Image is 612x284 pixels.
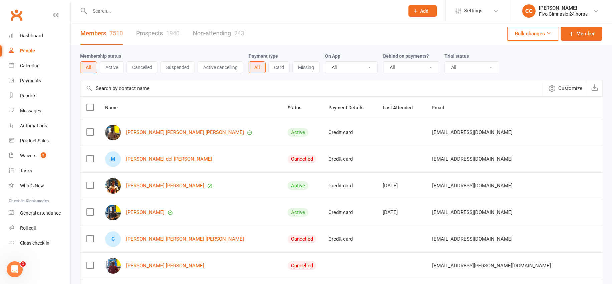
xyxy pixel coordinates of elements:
[288,155,316,163] div: Cancelled
[432,179,513,192] span: [EMAIL_ADDRESS][DOMAIN_NAME]
[20,261,26,267] span: 1
[288,208,308,217] div: Active
[20,63,39,68] div: Calendar
[105,105,125,110] span: Name
[161,61,195,73] button: Suspended
[328,105,371,110] span: Payment Details
[105,151,121,167] div: M
[249,61,266,73] button: All
[20,225,36,231] div: Roll call
[80,80,544,96] input: Search by contact name
[105,104,125,112] button: Name
[9,178,70,193] a: What's New
[507,27,559,41] button: Bulk changes
[9,163,70,178] a: Tasks
[20,138,49,143] div: Product Sales
[20,183,44,188] div: What's New
[20,93,36,98] div: Reports
[80,22,123,45] a: Members7510
[328,156,371,162] div: Credit card
[328,104,371,112] button: Payment Details
[576,30,595,38] span: Member
[126,183,204,189] a: [PERSON_NAME] [PERSON_NAME]
[328,236,371,242] div: Credit card
[193,22,244,45] a: Non-attending243
[80,53,121,59] label: Membership status
[432,104,451,112] button: Email
[383,105,420,110] span: Last Attended
[8,7,25,23] a: Clubworx
[558,84,582,92] span: Customize
[20,123,47,128] div: Automations
[100,61,124,73] button: Active
[41,152,46,158] span: 3
[136,22,180,45] a: Prospects1940
[328,130,371,135] div: Credit card
[9,73,70,88] a: Payments
[328,210,371,215] div: Credit card
[20,240,49,246] div: Class check-in
[522,4,536,18] div: CC
[539,5,588,11] div: [PERSON_NAME]
[9,28,70,43] a: Dashboard
[288,261,316,270] div: Cancelled
[432,153,513,165] span: [EMAIL_ADDRESS][DOMAIN_NAME]
[432,259,551,272] span: [EMAIL_ADDRESS][PERSON_NAME][DOMAIN_NAME]
[544,80,587,96] button: Customize
[20,48,35,53] div: People
[20,33,43,38] div: Dashboard
[444,53,469,59] label: Trial status
[20,78,41,83] div: Payments
[126,130,244,135] a: [PERSON_NAME] [PERSON_NAME] [PERSON_NAME]
[539,11,588,17] div: Fivo Gimnasio 24 horas
[9,103,70,118] a: Messages
[126,156,212,162] a: [PERSON_NAME] del [PERSON_NAME]
[20,108,41,113] div: Messages
[383,210,420,215] div: [DATE]
[464,3,483,18] span: Settings
[198,61,243,73] button: Active cancelling
[9,118,70,133] a: Automations
[126,210,165,215] a: [PERSON_NAME]
[328,183,371,189] div: Credit card
[126,263,204,269] a: [PERSON_NAME] [PERSON_NAME]
[9,221,70,236] a: Roll call
[383,53,429,59] label: Behind on payments?
[9,58,70,73] a: Calendar
[80,61,97,73] button: All
[432,206,513,219] span: [EMAIL_ADDRESS][DOMAIN_NAME]
[9,206,70,221] a: General attendance kiosk mode
[288,128,308,137] div: Active
[432,126,513,139] span: [EMAIL_ADDRESS][DOMAIN_NAME]
[432,233,513,245] span: [EMAIL_ADDRESS][DOMAIN_NAME]
[126,236,244,242] a: [PERSON_NAME] [PERSON_NAME] [PERSON_NAME]
[166,30,180,37] div: 1940
[20,168,32,173] div: Tasks
[383,104,420,112] button: Last Attended
[288,105,309,110] span: Status
[20,153,36,158] div: Waivers
[383,183,420,189] div: [DATE]
[109,30,123,37] div: 7510
[249,53,278,59] label: Payment type
[325,53,340,59] label: On App
[20,210,61,216] div: General attendance
[9,133,70,148] a: Product Sales
[432,105,451,110] span: Email
[88,6,400,16] input: Search...
[7,261,23,277] iframe: Intercom live chat
[9,88,70,103] a: Reports
[420,8,428,14] span: Add
[288,104,309,112] button: Status
[126,61,158,73] button: Cancelled
[9,148,70,163] a: Waivers 3
[408,5,437,17] button: Add
[288,181,308,190] div: Active
[561,27,602,41] a: Member
[105,231,121,247] div: C
[9,236,70,251] a: Class kiosk mode
[268,61,290,73] button: Card
[288,235,316,243] div: Cancelled
[9,43,70,58] a: People
[234,30,244,37] div: 243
